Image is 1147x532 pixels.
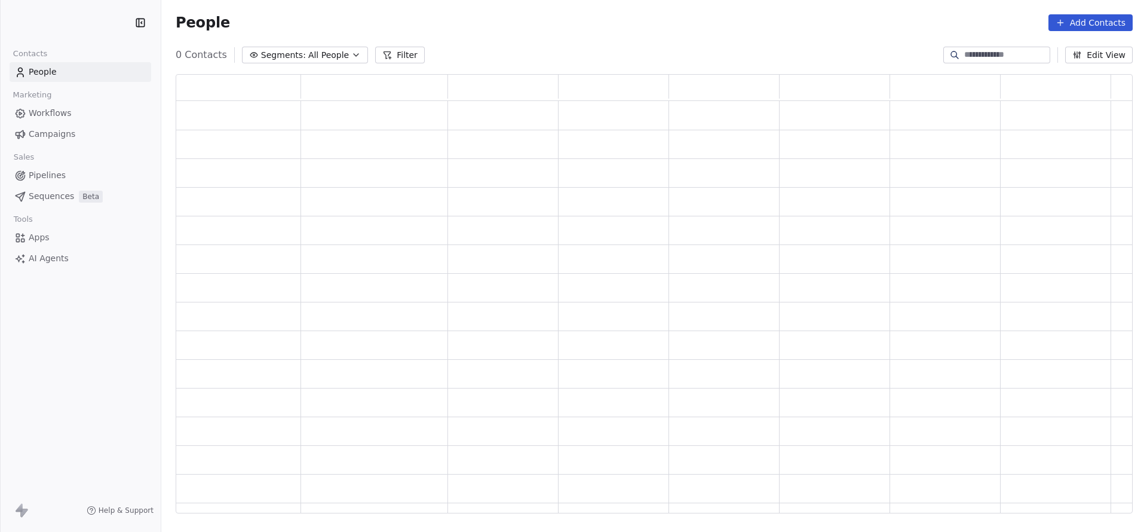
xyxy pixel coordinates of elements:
span: Marketing [8,86,57,104]
span: Segments: [261,49,306,62]
span: Campaigns [29,128,75,140]
span: Help & Support [99,506,154,515]
span: AI Agents [29,252,69,265]
span: Apps [29,231,50,244]
span: People [176,14,230,32]
span: Contacts [8,45,53,63]
span: Pipelines [29,169,66,182]
a: Campaigns [10,124,151,144]
span: Sequences [29,190,74,203]
a: Workflows [10,103,151,123]
span: Beta [79,191,103,203]
span: Tools [8,210,38,228]
span: Workflows [29,107,72,120]
a: People [10,62,151,82]
span: Sales [8,148,39,166]
a: AI Agents [10,249,151,268]
span: 0 Contacts [176,48,227,62]
button: Add Contacts [1048,14,1133,31]
a: Pipelines [10,166,151,185]
a: Apps [10,228,151,247]
a: Help & Support [87,506,154,515]
button: Filter [375,47,425,63]
span: All People [308,49,349,62]
span: People [29,66,57,78]
button: Edit View [1065,47,1133,63]
a: SequencesBeta [10,186,151,206]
